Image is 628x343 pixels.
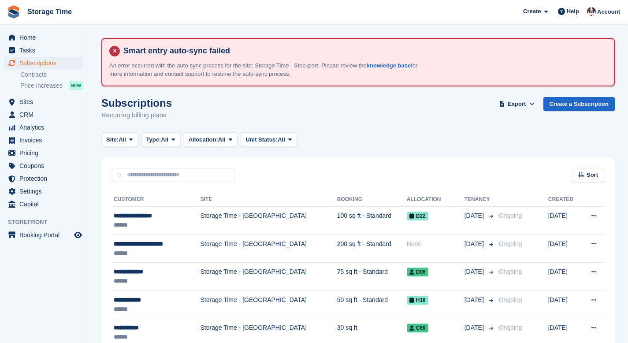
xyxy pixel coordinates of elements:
td: Storage Time - [GEOGRAPHIC_DATA] [200,235,337,263]
a: Price increases NEW [20,81,83,90]
span: Ongoing [499,212,522,219]
td: 50 sq ft - Standard [337,291,407,319]
span: [DATE] [464,239,486,249]
span: Invoices [19,134,72,146]
td: [DATE] [548,263,580,291]
span: Tasks [19,44,72,56]
a: menu [4,57,83,69]
img: Saeed [587,7,596,16]
span: Help [567,7,579,16]
a: menu [4,96,83,108]
span: All [218,135,226,144]
a: menu [4,229,83,241]
div: None [407,239,464,249]
a: menu [4,31,83,44]
td: 75 sq ft - Standard [337,263,407,291]
span: Subscriptions [19,57,72,69]
span: Unit Status: [245,135,278,144]
span: [DATE] [464,211,486,220]
span: Export [508,100,526,108]
span: [DATE] [464,323,486,332]
span: Capital [19,198,72,210]
th: Customer [112,193,200,207]
span: Site: [106,135,119,144]
td: 200 sq ft - Standard [337,235,407,263]
a: Create a Subscription [543,97,615,112]
span: All [278,135,285,144]
a: menu [4,185,83,198]
a: menu [4,44,83,56]
span: Ongoing [499,268,522,275]
a: Contracts [20,71,83,79]
span: Settings [19,185,72,198]
a: menu [4,134,83,146]
a: menu [4,108,83,121]
span: D06 [407,268,428,276]
span: All [161,135,168,144]
span: Analytics [19,121,72,134]
img: stora-icon-8386f47178a22dfd0bd8f6a31ec36ba5ce8667c1dd55bd0f319d3a0aa187defe.svg [7,5,20,19]
th: Created [548,193,580,207]
td: [DATE] [548,235,580,263]
span: Ongoing [499,296,522,303]
span: Coupons [19,160,72,172]
a: Preview store [73,230,83,240]
div: NEW [69,81,83,90]
span: Allocation: [189,135,218,144]
td: [DATE] [548,207,580,235]
button: Unit Status: All [241,132,297,147]
span: Create [523,7,541,16]
span: Home [19,31,72,44]
button: Site: All [101,132,138,147]
span: Ongoing [499,240,522,247]
h4: Smart entry auto-sync failed [120,46,607,56]
a: Storage Time [24,4,75,19]
span: CRM [19,108,72,121]
span: H16 [407,296,428,305]
button: Allocation: All [184,132,238,147]
button: Type: All [141,132,180,147]
span: Storefront [8,218,88,227]
span: [DATE] [464,267,486,276]
a: menu [4,172,83,185]
span: D22 [407,212,428,220]
span: Booking Portal [19,229,72,241]
span: Type: [146,135,161,144]
td: Storage Time - [GEOGRAPHIC_DATA] [200,291,337,319]
td: [DATE] [548,291,580,319]
span: Pricing [19,147,72,159]
span: Protection [19,172,72,185]
a: menu [4,198,83,210]
span: Price increases [20,82,63,90]
a: menu [4,160,83,172]
a: menu [4,121,83,134]
span: All [119,135,126,144]
th: Booking [337,193,407,207]
span: Sort [587,171,598,179]
h1: Subscriptions [101,97,172,109]
button: Export [498,97,536,112]
p: An error occurred with the auto-sync process for the site: Storage Time - Stockport. Please revie... [109,61,418,78]
span: Sites [19,96,72,108]
span: [DATE] [464,295,486,305]
a: menu [4,147,83,159]
td: 100 sq ft - Standard [337,207,407,235]
p: Recurring billing plans [101,110,172,120]
a: knowledge base [367,62,411,69]
th: Tenancy [464,193,495,207]
span: C69 [407,324,428,332]
th: Site [200,193,337,207]
td: Storage Time - [GEOGRAPHIC_DATA] [200,263,337,291]
td: Storage Time - [GEOGRAPHIC_DATA] [200,207,337,235]
th: Allocation [407,193,464,207]
span: Ongoing [499,324,522,331]
span: Account [597,7,620,16]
